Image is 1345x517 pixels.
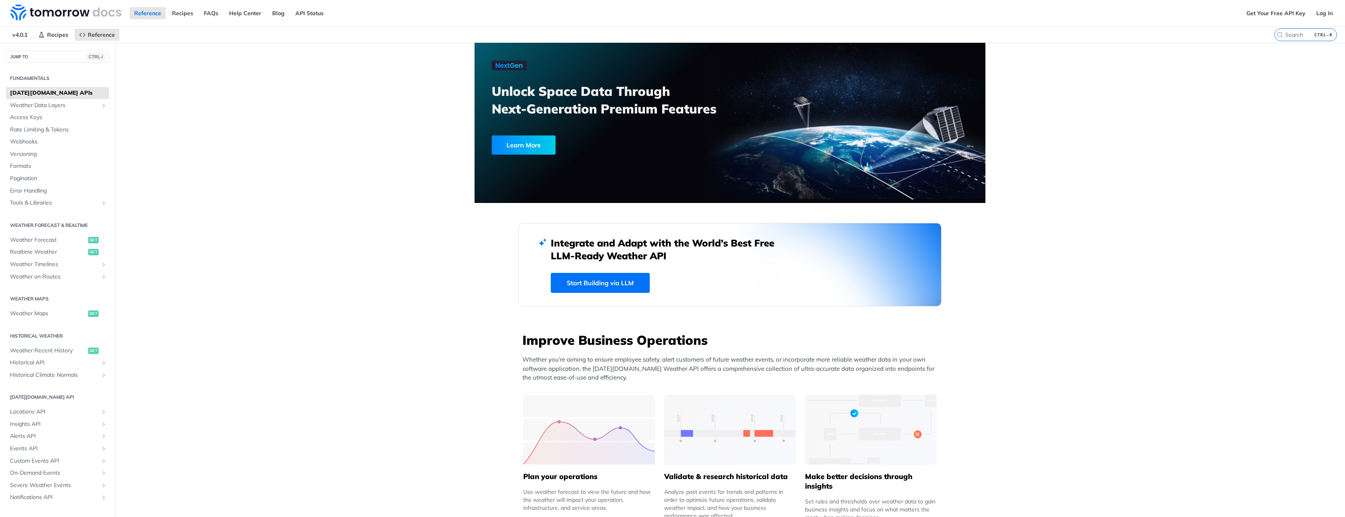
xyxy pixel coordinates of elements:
span: Pagination [10,175,107,183]
span: Events API [10,445,99,453]
h5: Make better decisions through insights [805,472,937,491]
h3: Unlock Space Data Through Next-Generation Premium Features [492,82,739,117]
a: Access Keys [6,111,109,123]
h2: Historical Weather [6,332,109,340]
a: On-Demand EventsShow subpages for On-Demand Events [6,467,109,479]
a: FAQs [200,7,223,19]
button: Show subpages for Alerts API [101,433,107,439]
span: Realtime Weather [10,248,86,256]
button: Show subpages for Events API [101,445,107,452]
span: Weather on Routes [10,273,99,281]
img: Tomorrow.io Weather API Docs [10,4,121,20]
h2: Weather Forecast & realtime [6,222,109,229]
span: Error Handling [10,187,107,195]
span: Access Keys [10,113,107,121]
span: Weather Forecast [10,236,86,244]
button: Show subpages for Weather Timelines [101,261,107,268]
h2: Integrate and Adapt with the World’s Best Free LLM-Ready Weather API [551,237,786,262]
span: [DATE][DOMAIN_NAME] APIs [10,89,107,97]
span: Custom Events API [10,457,99,465]
img: a22d113-group-496-32x.svg [805,395,937,465]
a: Weather Forecastget [6,234,109,246]
div: Use weather forecast to view the future and how the weather will impact your operation, infrastru... [523,488,655,512]
a: Reference [75,29,119,41]
a: Webhooks [6,136,109,148]
span: Weather Recent History [10,347,86,355]
a: Help Center [225,7,266,19]
a: Error Handling [6,185,109,197]
a: Get Your Free API Key [1242,7,1310,19]
button: Show subpages for On-Demand Events [101,470,107,476]
span: Recipes [47,31,68,38]
a: Formats [6,160,109,172]
button: Show subpages for Custom Events API [101,458,107,464]
a: Start Building via LLM [551,273,650,293]
h2: Weather Maps [6,295,109,302]
span: Historical Climate Normals [10,371,99,379]
span: Weather Timelines [10,260,99,268]
a: [DATE][DOMAIN_NAME] APIs [6,87,109,99]
a: Insights APIShow subpages for Insights API [6,418,109,430]
a: Recipes [168,7,198,19]
span: Reference [88,31,115,38]
a: Tools & LibrariesShow subpages for Tools & Libraries [6,197,109,209]
img: NextGen [492,61,527,70]
a: Historical APIShow subpages for Historical API [6,357,109,369]
button: Show subpages for Severe Weather Events [101,482,107,489]
a: Learn More [492,135,689,155]
img: 13d7ca0-group-496-2.svg [664,395,796,465]
button: Show subpages for Notifications API [101,494,107,501]
svg: Search [1277,32,1283,38]
div: Learn More [492,135,556,155]
span: get [88,249,99,255]
span: Severe Weather Events [10,481,99,489]
a: API Status [291,7,328,19]
a: Pagination [6,173,109,185]
span: Insights API [10,420,99,428]
img: 39565e8-group-4962x.svg [523,395,655,465]
h5: Validate & research historical data [664,472,796,481]
span: Notifications API [10,493,99,501]
button: Show subpages for Locations API [101,409,107,415]
a: Historical Climate NormalsShow subpages for Historical Climate Normals [6,369,109,381]
span: Weather Maps [10,310,86,318]
span: get [88,348,99,354]
button: Show subpages for Insights API [101,421,107,428]
button: Show subpages for Historical API [101,360,107,366]
span: Webhooks [10,138,107,146]
a: Realtime Weatherget [6,246,109,258]
a: Recipes [34,29,73,41]
h2: [DATE][DOMAIN_NAME] API [6,394,109,401]
h2: Fundamentals [6,75,109,82]
button: Show subpages for Weather Data Layers [101,102,107,109]
button: Show subpages for Weather on Routes [101,274,107,280]
a: Custom Events APIShow subpages for Custom Events API [6,455,109,467]
span: Formats [10,162,107,170]
a: Versioning [6,148,109,160]
span: v4.0.1 [8,29,32,41]
span: Tools & Libraries [10,199,99,207]
a: Weather Recent Historyget [6,345,109,357]
a: Reference [130,7,166,19]
span: get [88,310,99,317]
span: CTRL-/ [87,54,105,60]
a: Weather TimelinesShow subpages for Weather Timelines [6,258,109,270]
span: get [88,237,99,243]
span: Rate Limiting & Tokens [10,126,107,134]
a: Log In [1312,7,1337,19]
a: Notifications APIShow subpages for Notifications API [6,491,109,503]
kbd: CTRL-K [1312,31,1335,39]
a: Alerts APIShow subpages for Alerts API [6,430,109,442]
a: Rate Limiting & Tokens [6,124,109,136]
a: Severe Weather EventsShow subpages for Severe Weather Events [6,479,109,491]
a: Weather Mapsget [6,308,109,320]
span: Locations API [10,408,99,416]
button: Show subpages for Historical Climate Normals [101,372,107,378]
p: Whether you’re aiming to ensure employee safety, alert customers of future weather events, or inc... [522,355,941,382]
span: Weather Data Layers [10,101,99,109]
span: Historical API [10,359,99,367]
h3: Improve Business Operations [522,331,941,349]
a: Events APIShow subpages for Events API [6,443,109,455]
span: On-Demand Events [10,469,99,477]
a: Blog [268,7,289,19]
